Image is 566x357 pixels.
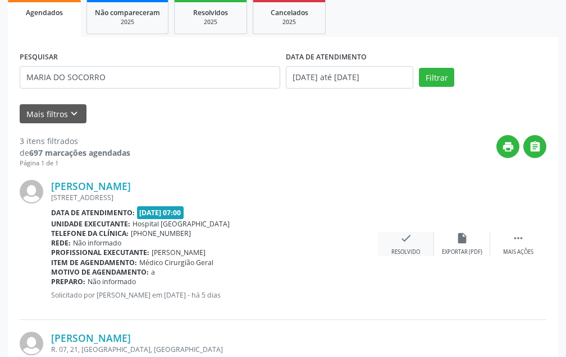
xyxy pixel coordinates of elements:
span: Não compareceram [95,8,160,17]
a: [PERSON_NAME] [51,332,131,344]
div: Resolvido [391,248,420,256]
div: Mais ações [503,248,533,256]
i:  [512,232,524,244]
b: Unidade executante: [51,219,130,229]
b: Preparo: [51,277,85,286]
span: Não informado [88,277,136,286]
b: Item de agendamento: [51,258,137,267]
div: de [20,147,130,159]
i: keyboard_arrow_down [68,108,80,120]
i: print [502,141,514,153]
span: Resolvidos [193,8,228,17]
b: Motivo de agendamento: [51,267,149,277]
span: Médico Cirurgião Geral [139,258,213,267]
input: Nome, CNS [20,66,280,89]
span: Cancelados [271,8,308,17]
input: Selecione um intervalo [286,66,413,89]
img: img [20,332,43,355]
button: Filtrar [419,68,454,87]
div: 3 itens filtrados [20,135,130,147]
span: [DATE] 07:00 [137,206,184,219]
span: Agendados [26,8,63,17]
button: Mais filtroskeyboard_arrow_down [20,104,86,124]
a: [PERSON_NAME] [51,180,131,192]
div: Exportar (PDF) [442,248,482,256]
span: Não informado [73,238,121,248]
i:  [529,141,541,153]
img: img [20,180,43,203]
b: Telefone da clínica: [51,229,129,238]
b: Profissional executante: [51,248,149,257]
div: R. 07, 21, [GEOGRAPHIC_DATA], [GEOGRAPHIC_DATA] [51,345,378,354]
div: 2025 [261,18,317,26]
div: 2025 [182,18,239,26]
div: Página 1 de 1 [20,159,130,168]
span: Hospital [GEOGRAPHIC_DATA] [133,219,230,229]
i: insert_drive_file [456,232,468,244]
button: print [496,135,519,158]
div: [STREET_ADDRESS] [51,193,378,202]
i: check [400,232,412,244]
label: PESQUISAR [20,49,58,66]
div: 2025 [95,18,160,26]
span: a [151,267,155,277]
span: [PERSON_NAME] [152,248,206,257]
b: Rede: [51,238,71,248]
strong: 697 marcações agendadas [29,147,130,158]
span: [PHONE_NUMBER] [131,229,191,238]
b: Data de atendimento: [51,208,135,217]
button:  [523,135,546,158]
label: DATA DE ATENDIMENTO [286,49,367,66]
p: Solicitado por [PERSON_NAME] em [DATE] - há 5 dias [51,290,378,300]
